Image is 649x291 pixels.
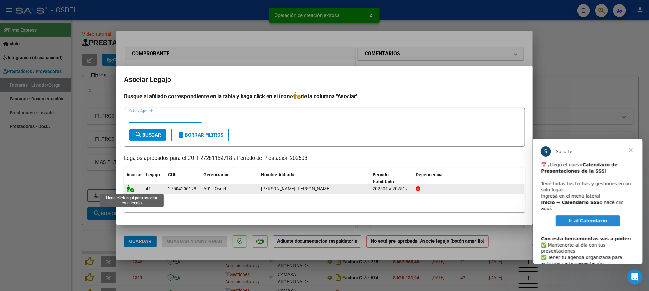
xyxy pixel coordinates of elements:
iframe: Intercom live chat mensaje [533,139,643,264]
datatable-header-cell: Legajo [143,168,166,189]
span: A01 - Osdel [203,186,226,191]
span: Periodo Habilitado [373,172,394,185]
div: ​✅ Mantenerte al día con tus presentaciones ✅ Tener tu agenda organizada para anticipar cada pres... [8,90,102,172]
datatable-header-cell: CUIL [166,168,201,189]
datatable-header-cell: Nombre Afiliado [259,168,370,189]
div: 202501 a 202512 [373,185,411,193]
iframe: Intercom live chat [627,269,643,285]
span: ANEZIN REPEZZA MARIA BELEN [261,186,331,191]
h2: Asociar Legajo [124,74,525,86]
span: CUIL [168,172,178,177]
span: 41 [146,186,151,191]
span: Legajo [146,172,160,177]
h4: Busque el afiliado correspondiente en la tabla y haga click en el ícono de la columna "Asociar". [124,92,525,100]
button: Buscar [129,129,166,141]
mat-icon: delete [177,131,185,138]
span: Asociar [127,172,142,177]
b: Con esta herramientas vas a poder: [8,97,98,102]
div: 1 registros [124,196,525,212]
span: Nombre Afiliado [261,172,294,177]
span: Gerenciador [203,172,229,177]
datatable-header-cell: Periodo Habilitado [370,168,413,189]
div: 27504206128 [168,185,196,193]
span: Buscar [135,132,161,138]
span: Dependencia [416,172,443,177]
button: Borrar Filtros [171,129,229,141]
datatable-header-cell: Dependencia [413,168,525,189]
datatable-header-cell: Gerenciador [201,168,259,189]
span: Borrar Filtros [177,132,223,138]
p: Legajos aprobados para el CUIT 27281159718 y Período de Prestación 202508 [124,154,525,162]
datatable-header-cell: Asociar [124,168,143,189]
mat-icon: search [135,131,142,138]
